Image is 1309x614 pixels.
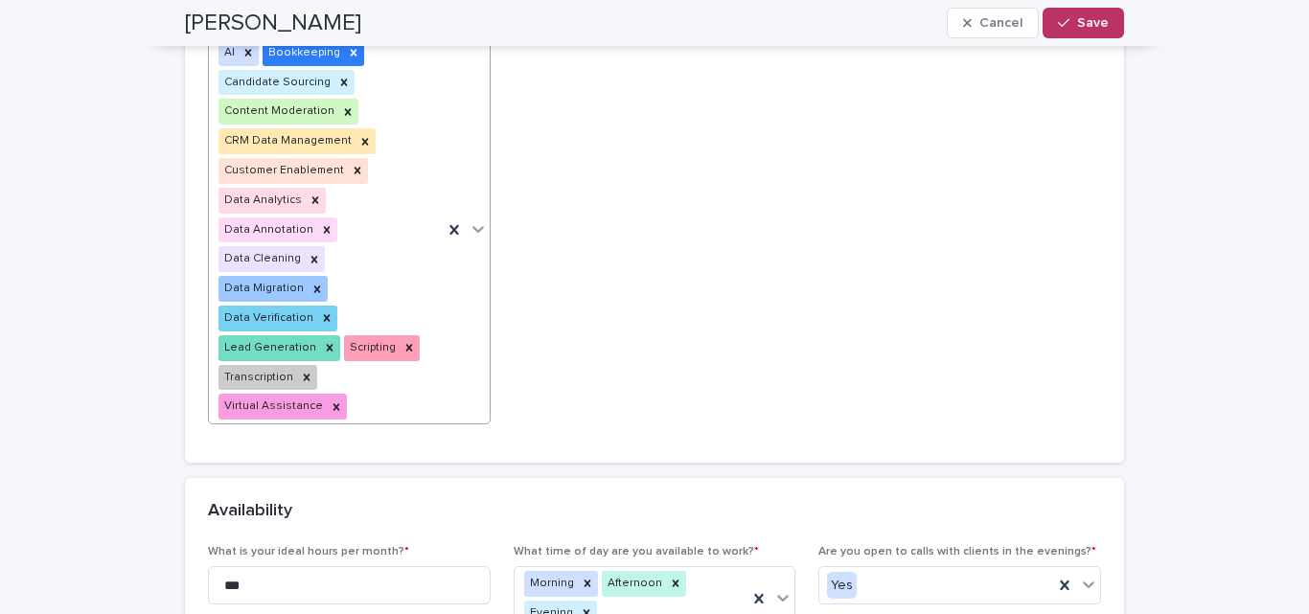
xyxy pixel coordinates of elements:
div: Customer Enablement [218,158,347,184]
div: CRM Data Management [218,128,355,154]
div: Yes [827,572,857,600]
div: Data Cleaning [218,246,304,272]
div: Data Verification [218,306,316,331]
div: Content Moderation [218,99,337,125]
div: Candidate Sourcing [218,70,333,96]
span: Cancel [979,16,1022,30]
div: Data Analytics [218,188,305,214]
span: Save [1077,16,1109,30]
button: Save [1043,8,1124,38]
div: Transcription [218,365,296,391]
div: Scripting [344,335,399,361]
h2: [PERSON_NAME] [185,10,361,37]
div: Virtual Assistance [218,394,326,420]
div: Bookkeeping [263,40,343,66]
span: What time of day are you available to work? [514,546,759,557]
div: AI [218,40,238,66]
div: Data Annotation [218,217,316,243]
div: Morning [524,571,577,597]
button: Cancel [947,8,1039,38]
h2: Availability [208,501,292,522]
span: What is your ideal hours per month? [208,546,409,557]
div: Data Migration [218,276,307,302]
div: Afternoon [602,571,665,597]
span: Are you open to calls with clients in the evenings? [818,546,1096,557]
div: Lead Generation [218,335,319,361]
